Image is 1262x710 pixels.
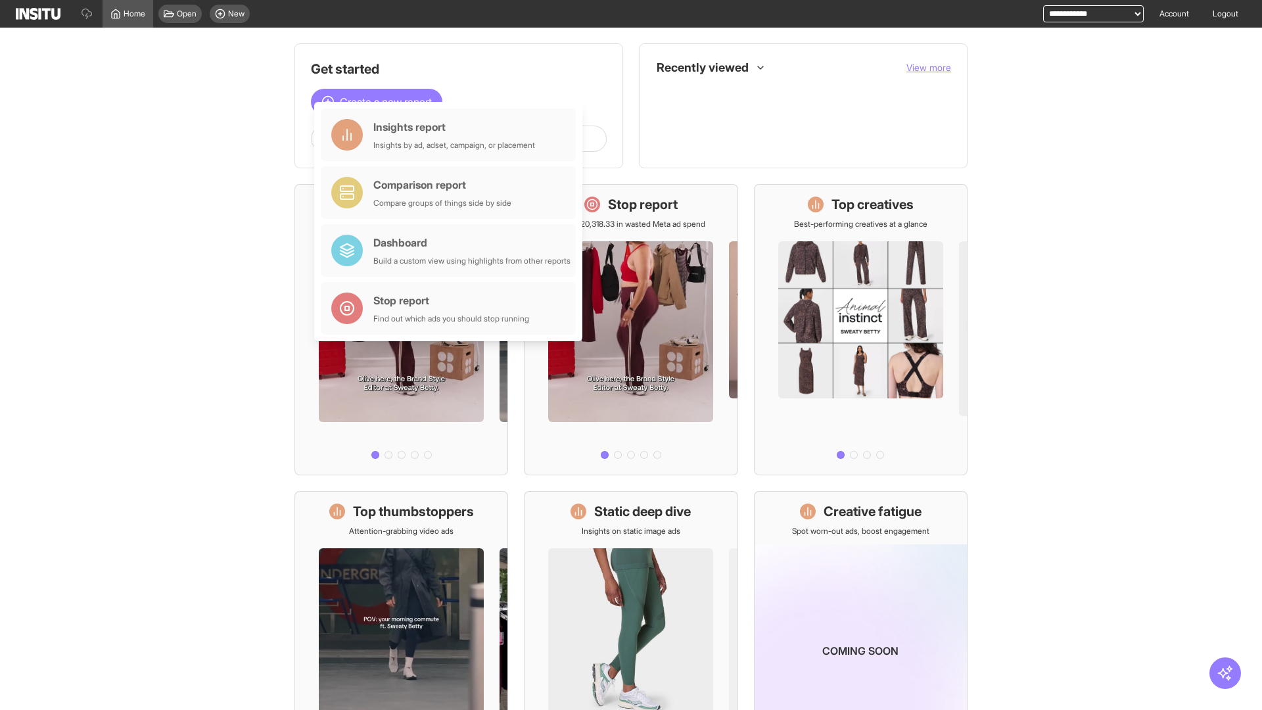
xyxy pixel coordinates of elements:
[373,293,529,308] div: Stop report
[794,219,927,229] p: Best-performing creatives at a glance
[373,256,571,266] div: Build a custom view using highlights from other reports
[831,195,914,214] h1: Top creatives
[311,89,442,115] button: Create a new report
[124,9,145,19] span: Home
[373,198,511,208] div: Compare groups of things side by side
[906,62,951,73] span: View more
[524,184,737,475] a: Stop reportSave £20,318.33 in wasted Meta ad spend
[373,314,529,324] div: Find out which ads you should stop running
[594,502,691,521] h1: Static deep dive
[373,140,535,151] div: Insights by ad, adset, campaign, or placement
[373,177,511,193] div: Comparison report
[177,9,197,19] span: Open
[373,235,571,250] div: Dashboard
[340,94,432,110] span: Create a new report
[608,195,678,214] h1: Stop report
[16,8,60,20] img: Logo
[557,219,705,229] p: Save £20,318.33 in wasted Meta ad spend
[754,184,968,475] a: Top creativesBest-performing creatives at a glance
[582,526,680,536] p: Insights on static image ads
[228,9,245,19] span: New
[294,184,508,475] a: What's live nowSee all active ads instantly
[349,526,454,536] p: Attention-grabbing video ads
[373,119,535,135] div: Insights report
[353,502,474,521] h1: Top thumbstoppers
[906,61,951,74] button: View more
[311,60,607,78] h1: Get started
